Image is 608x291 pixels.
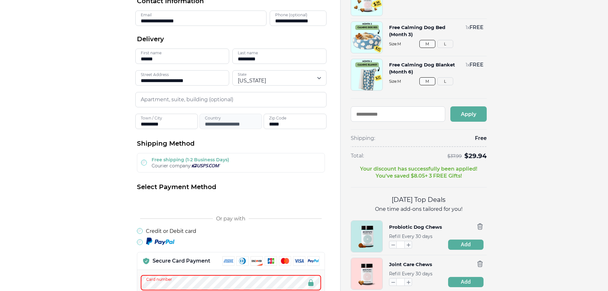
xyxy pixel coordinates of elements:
h2: Select Payment Method [137,183,325,191]
button: M [419,40,435,48]
button: Free Calming Dog Bed (Month 3) [389,24,462,38]
button: L [437,40,453,48]
span: Total: [351,152,364,159]
p: Your discount has successfully been applied! You’ve saved $ 8.05 + 3 FREE Gifts! [360,165,477,180]
label: Credit or Debit card [146,228,196,234]
iframe: Secure payment button frame [137,196,325,209]
label: Free shipping (1-2 Business Days) [152,157,229,163]
img: Free Calming Dog Blanket (Month 6) [351,59,382,90]
span: Refill Every 30 days [389,271,432,277]
button: Probiotic Dog Chews [389,223,442,231]
p: Secure Card Payment [153,257,210,264]
span: Shipping: [351,135,375,142]
span: FREE [469,62,484,68]
button: Free Calming Dog Blanket (Month 6) [389,61,462,75]
h2: Shipping Method [137,139,325,148]
button: M [419,77,435,85]
img: payment methods [222,256,319,266]
p: One time add-ons tailored for you! [351,206,487,213]
span: Refill Every 30 days [389,234,432,239]
button: Joint Care Chews [389,260,432,269]
span: 1 x [466,62,469,68]
div: [US_STATE] [238,77,266,84]
span: 1 x [466,25,469,30]
span: Size: M [389,79,484,84]
img: Probiotic Dog Chews [351,221,382,252]
h2: [DATE] Top Deals [351,195,487,204]
button: Add [448,277,484,287]
img: Paypal [146,237,175,246]
img: Joint Care Chews [351,258,382,289]
span: $ 29.94 [464,152,487,160]
button: Add [448,240,484,250]
span: $ 37.99 [447,154,462,159]
span: Free [475,135,487,142]
button: Apply [450,106,487,122]
img: Usps courier company [191,164,221,167]
span: Courier company: [152,163,191,169]
span: Delivery [137,35,164,43]
span: Size: M [389,42,484,46]
span: FREE [469,24,484,30]
span: Or pay with [216,216,245,222]
button: L [437,77,453,85]
img: Free Calming Dog Bed (Month 3) [351,22,382,53]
